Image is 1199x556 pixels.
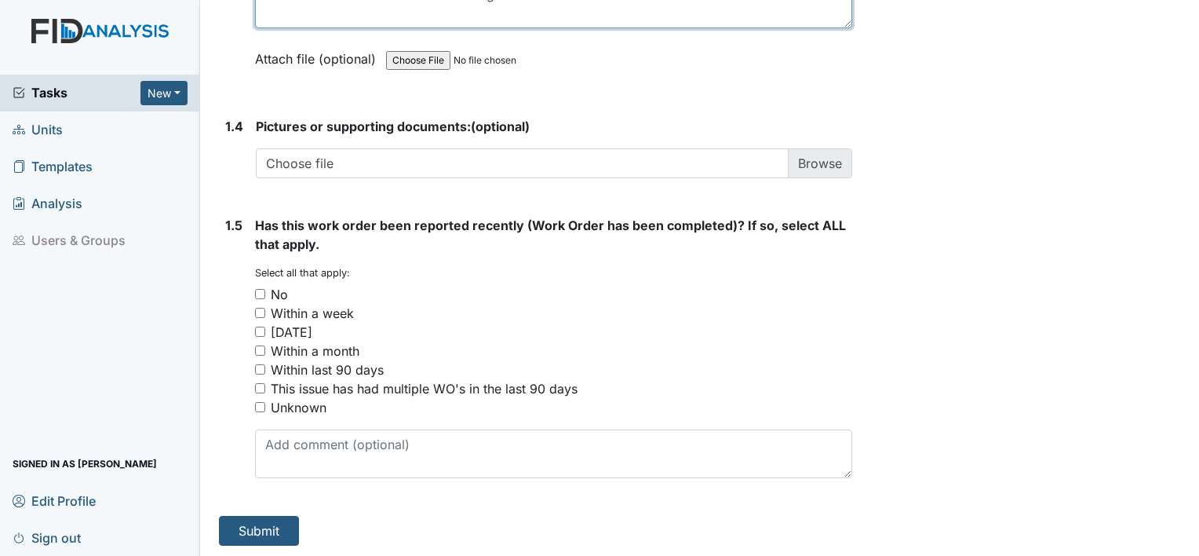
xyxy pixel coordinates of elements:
input: [DATE] [255,327,265,337]
small: Select all that apply: [255,267,350,279]
a: Tasks [13,83,140,102]
input: Unknown [255,402,265,412]
div: [DATE] [271,323,312,342]
label: 1.5 [225,216,242,235]
input: Within last 90 days [255,364,265,375]
span: Templates [13,155,93,179]
label: Attach file (optional) [255,41,382,68]
div: This issue has had multiple WO's in the last 90 days [271,379,578,398]
strong: (optional) [256,117,852,136]
span: Has this work order been reported recently (Work Order has been completed)? If so, select ALL tha... [255,218,846,252]
span: Signed in as [PERSON_NAME] [13,452,157,476]
input: Within a week [255,308,265,318]
div: Within last 90 days [271,360,384,379]
input: This issue has had multiple WO's in the last 90 days [255,383,265,393]
input: Within a month [255,346,265,356]
div: Within a week [271,304,354,323]
div: No [271,285,288,304]
span: Edit Profile [13,488,96,513]
button: Submit [219,516,299,546]
span: Analysis [13,192,82,216]
label: 1.4 [225,117,243,136]
span: Sign out [13,525,81,550]
input: No [255,289,265,299]
span: Units [13,118,63,142]
div: Unknown [271,398,326,417]
div: Within a month [271,342,359,360]
span: Pictures or supporting documents: [256,119,471,134]
button: New [140,81,188,105]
